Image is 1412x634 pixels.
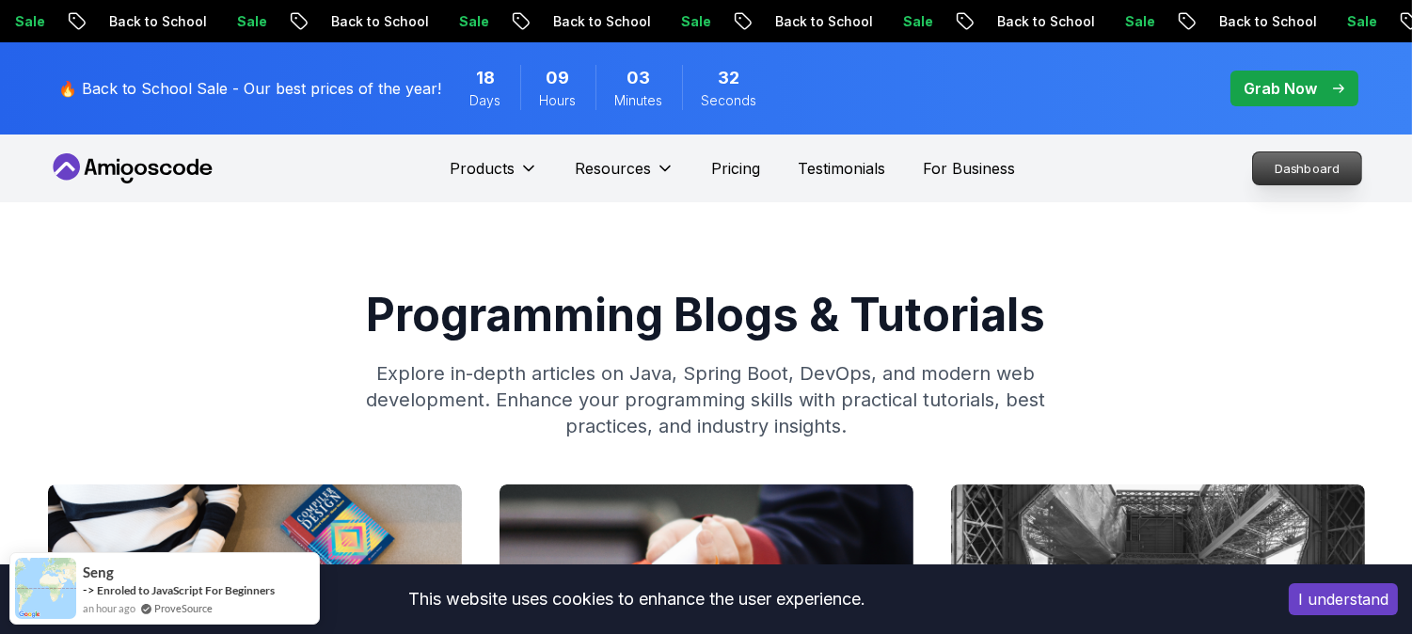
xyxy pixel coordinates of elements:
[702,91,757,110] span: Seconds
[799,157,886,180] a: Testimonials
[14,579,1261,620] div: This website uses cookies to enhance the user experience.
[15,558,76,619] img: provesource social proof notification image
[219,12,279,31] p: Sale
[712,157,761,180] a: Pricing
[83,564,114,580] span: Seng
[1252,151,1362,185] a: Dashboard
[1289,583,1398,615] button: Accept cookies
[757,12,885,31] p: Back to School
[59,77,442,100] p: 🔥 Back to School Sale - Our best prices of the year!
[1107,12,1167,31] p: Sale
[627,65,651,91] span: 3 Minutes
[83,582,95,597] span: ->
[540,91,577,110] span: Hours
[1329,12,1389,31] p: Sale
[91,12,219,31] p: Back to School
[154,600,213,616] a: ProveSource
[1253,152,1361,184] p: Dashboard
[313,12,441,31] p: Back to School
[97,583,275,597] a: Enroled to JavaScript For Beginners
[663,12,723,31] p: Sale
[1245,77,1318,100] p: Grab Now
[979,12,1107,31] p: Back to School
[451,157,538,195] button: Products
[470,91,501,110] span: Days
[576,157,652,180] p: Resources
[451,157,516,180] p: Products
[1201,12,1329,31] p: Back to School
[924,157,1016,180] a: For Business
[719,65,740,91] span: 32 Seconds
[885,12,945,31] p: Sale
[576,157,674,195] button: Resources
[615,91,663,110] span: Minutes
[48,293,1365,338] h1: Programming Blogs & Tutorials
[345,360,1068,439] p: Explore in-depth articles on Java, Spring Boot, DevOps, and modern web development. Enhance your ...
[441,12,501,31] p: Sale
[83,600,135,616] span: an hour ago
[547,65,570,91] span: 9 Hours
[535,12,663,31] p: Back to School
[476,65,495,91] span: 18 Days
